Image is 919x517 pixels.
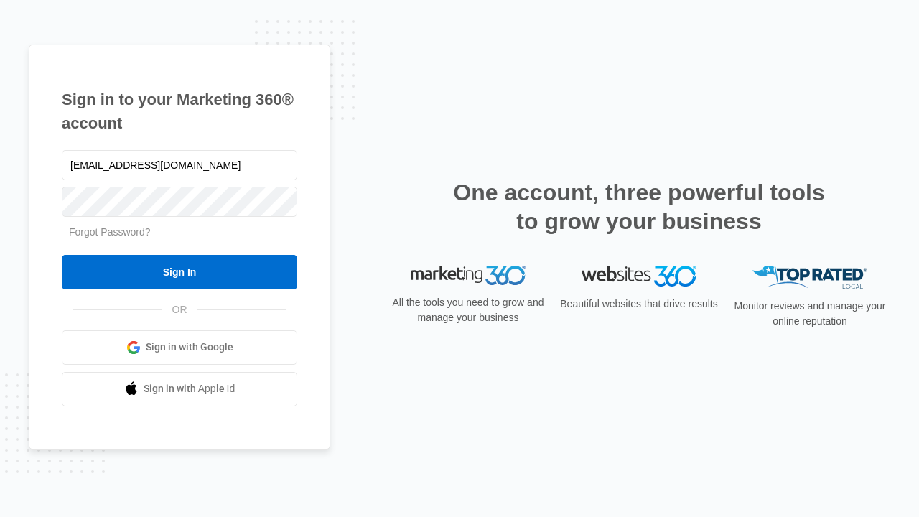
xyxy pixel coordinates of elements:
[411,266,526,286] img: Marketing 360
[729,299,890,329] p: Monitor reviews and manage your online reputation
[62,330,297,365] a: Sign in with Google
[69,226,151,238] a: Forgot Password?
[62,372,297,406] a: Sign in with Apple Id
[146,340,233,355] span: Sign in with Google
[144,381,235,396] span: Sign in with Apple Id
[62,150,297,180] input: Email
[162,302,197,317] span: OR
[388,295,549,325] p: All the tools you need to grow and manage your business
[62,255,297,289] input: Sign In
[559,297,719,312] p: Beautiful websites that drive results
[62,88,297,135] h1: Sign in to your Marketing 360® account
[582,266,696,287] img: Websites 360
[449,178,829,236] h2: One account, three powerful tools to grow your business
[752,266,867,289] img: Top Rated Local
